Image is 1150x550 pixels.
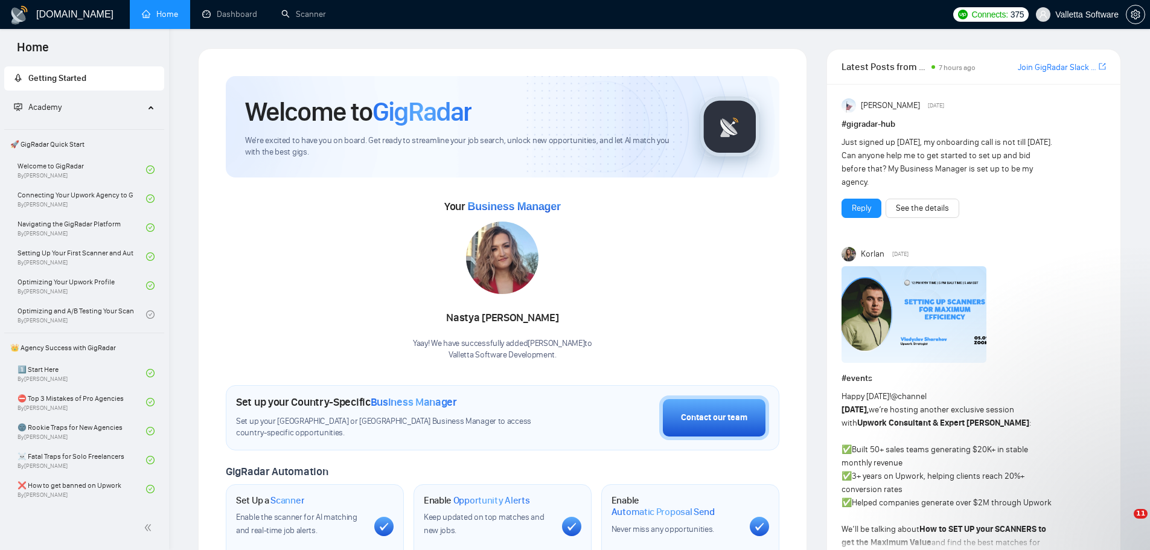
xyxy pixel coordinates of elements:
span: 7 hours ago [939,63,976,72]
a: ⛔ Top 3 Mistakes of Pro AgenciesBy[PERSON_NAME] [18,389,146,415]
a: Optimizing Your Upwork ProfileBy[PERSON_NAME] [18,272,146,299]
iframe: Intercom live chat [1109,509,1138,538]
span: Getting Started [28,73,86,83]
span: Scanner [270,494,304,507]
h1: Enable [424,494,530,507]
span: rocket [14,74,22,82]
a: Connecting Your Upwork Agency to GigRadarBy[PERSON_NAME] [18,185,146,212]
span: Academy [28,102,62,112]
span: Business Manager [467,200,560,213]
span: ✅ [842,497,852,508]
a: Reply [852,202,871,215]
span: 375 [1011,8,1024,21]
button: Contact our team [659,395,769,440]
span: check-circle [146,485,155,493]
span: export [1099,62,1106,71]
a: 🌚 Rookie Traps for New AgenciesBy[PERSON_NAME] [18,418,146,444]
span: Never miss any opportunities. [612,524,714,534]
a: searchScanner [281,9,326,19]
img: upwork-logo.png [958,10,968,19]
a: export [1099,61,1106,72]
a: Navigating the GigRadar PlatformBy[PERSON_NAME] [18,214,146,241]
span: Keep updated on top matches and new jobs. [424,512,545,536]
a: Optimizing and A/B Testing Your Scanner for Better ResultsBy[PERSON_NAME] [18,301,146,328]
h1: # events [842,372,1106,385]
a: ☠️ Fatal Traps for Solo FreelancersBy[PERSON_NAME] [18,447,146,473]
span: double-left [144,522,156,534]
span: ✅ [842,471,852,481]
a: Setting Up Your First Scanner and Auto-BidderBy[PERSON_NAME] [18,243,146,270]
span: check-circle [146,369,155,377]
span: check-circle [146,398,155,406]
span: Opportunity Alerts [453,494,530,507]
span: ✅ [842,444,852,455]
span: check-circle [146,427,155,435]
div: Just signed up [DATE], my onboarding call is not till [DATE]. Can anyone help me to get started t... [842,136,1053,189]
span: check-circle [146,310,155,319]
span: GigRadar [372,95,471,128]
h1: # gigradar-hub [842,118,1106,131]
span: Connects: [971,8,1008,21]
span: Academy [14,102,62,112]
img: Anisuzzaman Khan [842,98,856,113]
a: setting [1126,10,1145,19]
img: 1686180585495-117.jpg [466,222,538,294]
h1: Set Up a [236,494,304,507]
h1: Welcome to [245,95,471,128]
span: Set up your [GEOGRAPHIC_DATA] or [GEOGRAPHIC_DATA] Business Manager to access country-specific op... [236,416,556,439]
img: logo [10,5,29,25]
div: Nastya [PERSON_NAME] [413,308,592,328]
span: [PERSON_NAME] [861,99,920,112]
span: [DATE] [928,100,944,111]
span: 11 [1134,509,1148,519]
h1: Set up your Country-Specific [236,395,457,409]
span: check-circle [146,252,155,261]
span: user [1039,10,1047,19]
span: Your [444,200,561,213]
span: We're excited to have you on board. Get ready to streamline your job search, unlock new opportuni... [245,135,680,158]
h1: Enable [612,494,740,518]
strong: [DATE], [842,405,869,415]
span: check-circle [146,456,155,464]
span: Automatic Proposal Send [612,506,715,518]
span: @channel [891,391,927,401]
button: See the details [886,199,959,218]
span: check-circle [146,165,155,174]
span: Korlan [861,248,884,261]
div: Yaay! We have successfully added [PERSON_NAME] to [413,338,592,361]
strong: Upwork Consultant & Expert [PERSON_NAME] [857,418,1029,428]
span: check-circle [146,194,155,203]
a: 1️⃣ Start HereBy[PERSON_NAME] [18,360,146,386]
span: fund-projection-screen [14,103,22,111]
button: setting [1126,5,1145,24]
span: 🚀 GigRadar Quick Start [5,132,163,156]
span: 👑 Agency Success with GigRadar [5,336,163,360]
a: Welcome to GigRadarBy[PERSON_NAME] [18,156,146,183]
li: Getting Started [4,66,164,91]
span: Enable the scanner for AI matching and real-time job alerts. [236,512,357,536]
img: F09DP4X9C49-Event%20with%20Vlad%20Sharahov.png [842,266,986,363]
a: ❌ How to get banned on UpworkBy[PERSON_NAME] [18,476,146,502]
a: See the details [896,202,949,215]
p: Valletta Software Development . [413,350,592,361]
span: check-circle [146,281,155,290]
strong: How to SET UP your SCANNERS to get the Maximum Value [842,524,1046,548]
span: Business Manager [371,395,457,409]
span: GigRadar Automation [226,465,328,478]
span: Latest Posts from the GigRadar Community [842,59,928,74]
span: [DATE] [892,249,909,260]
img: Korlan [842,247,856,261]
a: homeHome [142,9,178,19]
button: Reply [842,199,881,218]
img: gigradar-logo.png [700,97,760,157]
div: Contact our team [681,411,747,424]
span: Home [7,39,59,64]
a: dashboardDashboard [202,9,257,19]
span: check-circle [146,223,155,232]
a: Join GigRadar Slack Community [1018,61,1096,74]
